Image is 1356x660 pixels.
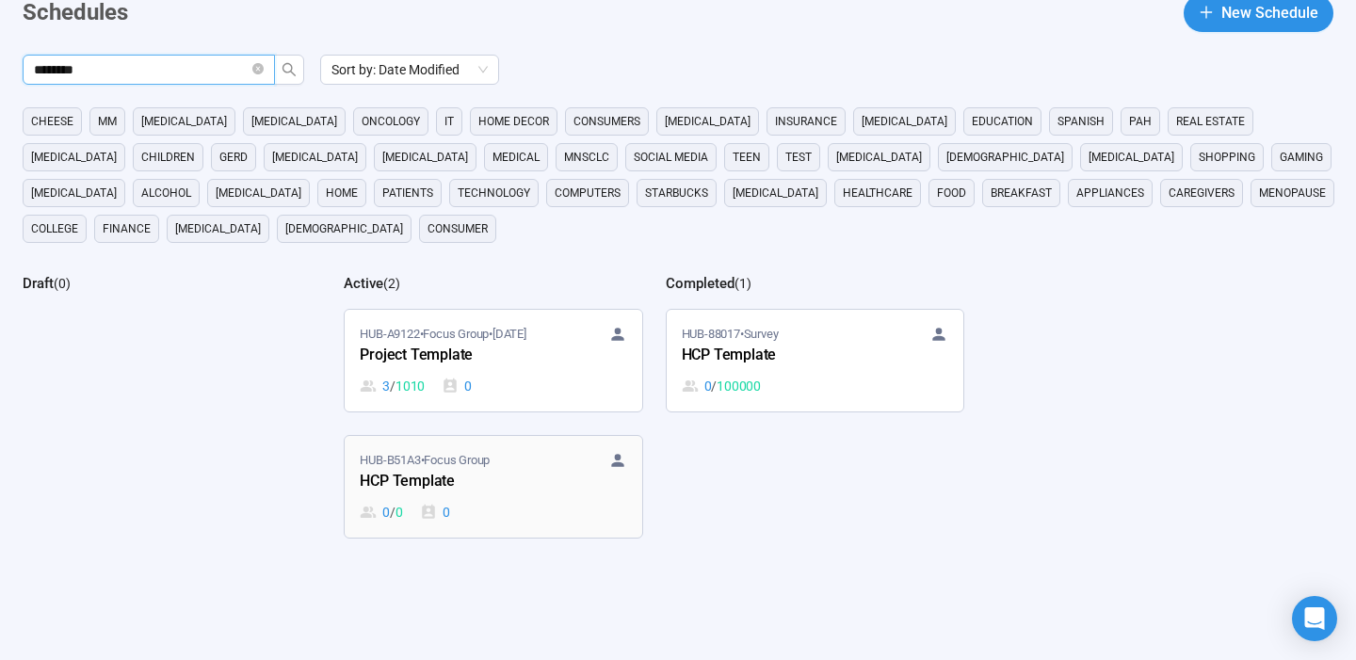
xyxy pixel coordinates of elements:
[775,112,837,131] span: Insurance
[665,112,751,131] span: [MEDICAL_DATA]
[285,219,403,238] span: [DEMOGRAPHIC_DATA]
[23,275,54,292] h2: Draft
[682,325,779,344] span: HUB-88017 • Survey
[395,376,425,396] span: 1010
[360,502,402,523] div: 0
[458,184,530,202] span: technology
[492,327,526,341] time: [DATE]
[711,376,717,396] span: /
[682,376,761,396] div: 0
[345,436,641,538] a: HUB-B51A3•Focus GroupHCP Template0 / 00
[843,184,912,202] span: healthcare
[31,184,117,202] span: [MEDICAL_DATA]
[344,275,383,292] h2: Active
[444,112,454,131] span: it
[682,344,889,368] div: HCP Template
[360,376,425,396] div: 3
[331,56,488,84] span: Sort by: Date Modified
[442,376,472,396] div: 0
[733,184,818,202] span: [MEDICAL_DATA]
[31,112,73,131] span: cheese
[395,502,403,523] span: 0
[252,63,264,74] span: close-circle
[274,55,304,85] button: search
[219,148,248,167] span: GERD
[991,184,1052,202] span: breakfast
[1221,1,1318,24] span: New Schedule
[667,310,963,411] a: HUB-88017•SurveyHCP Template0 / 100000
[390,502,395,523] span: /
[785,148,812,167] span: Test
[555,184,621,202] span: computers
[836,148,922,167] span: [MEDICAL_DATA]
[282,62,297,77] span: search
[573,112,640,131] span: consumers
[360,344,567,368] div: Project Template
[1199,5,1214,20] span: plus
[1129,112,1152,131] span: PAH
[272,148,358,167] span: [MEDICAL_DATA]
[141,184,191,202] span: alcohol
[1076,184,1144,202] span: appliances
[382,184,433,202] span: Patients
[382,148,468,167] span: [MEDICAL_DATA]
[383,276,400,291] span: ( 2 )
[564,148,609,167] span: mnsclc
[360,470,567,494] div: HCP Template
[946,148,1064,167] span: [DEMOGRAPHIC_DATA]
[1176,112,1245,131] span: real estate
[972,112,1033,131] span: education
[360,325,525,344] span: HUB-A9122 • Focus Group •
[937,184,966,202] span: Food
[1057,112,1105,131] span: Spanish
[428,219,488,238] span: consumer
[478,112,549,131] span: home decor
[666,275,734,292] h2: Completed
[1259,184,1326,202] span: menopause
[216,184,301,202] span: [MEDICAL_DATA]
[98,112,117,131] span: MM
[634,148,708,167] span: social media
[1089,148,1174,167] span: [MEDICAL_DATA]
[141,112,227,131] span: [MEDICAL_DATA]
[645,184,708,202] span: starbucks
[717,376,761,396] span: 100000
[252,61,264,79] span: close-circle
[360,451,490,470] span: HUB-B51A3 • Focus Group
[31,219,78,238] span: college
[31,148,117,167] span: [MEDICAL_DATA]
[103,219,151,238] span: finance
[326,184,358,202] span: home
[733,148,761,167] span: Teen
[141,148,195,167] span: children
[1292,596,1337,641] div: Open Intercom Messenger
[862,112,947,131] span: [MEDICAL_DATA]
[1199,148,1255,167] span: shopping
[362,112,420,131] span: oncology
[54,276,71,291] span: ( 0 )
[492,148,540,167] span: medical
[1280,148,1323,167] span: gaming
[175,219,261,238] span: [MEDICAL_DATA]
[345,310,641,411] a: HUB-A9122•Focus Group•[DATE]Project Template3 / 10100
[390,376,395,396] span: /
[1169,184,1235,202] span: caregivers
[734,276,751,291] span: ( 1 )
[420,502,450,523] div: 0
[251,112,337,131] span: [MEDICAL_DATA]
